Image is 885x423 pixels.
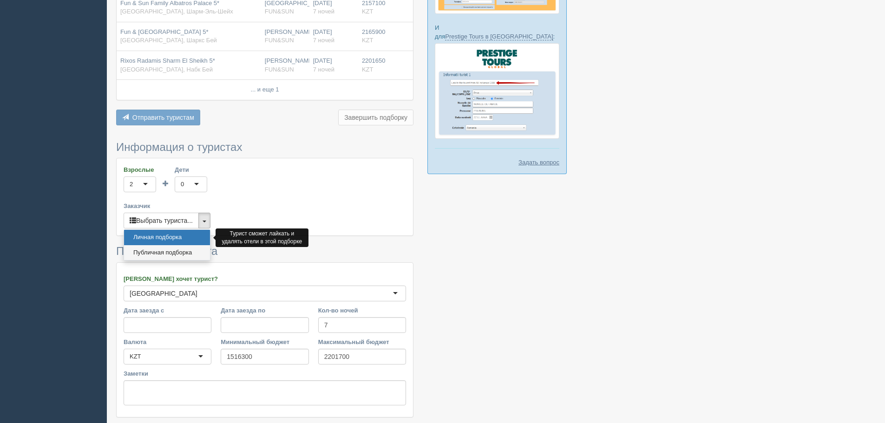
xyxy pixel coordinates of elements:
[124,165,156,174] label: Взрослые
[120,8,233,15] span: [GEOGRAPHIC_DATA], Шарм-Эль-Шейх
[265,57,306,74] div: [PERSON_NAME]
[124,274,406,283] label: [PERSON_NAME] хочет турист?
[130,289,197,298] div: [GEOGRAPHIC_DATA]
[313,66,334,73] span: 7 ночей
[130,180,133,189] div: 2
[124,230,210,245] a: Личная подборка
[265,37,294,44] span: FUN&SUN
[313,37,334,44] span: 7 ночей
[265,8,294,15] span: FUN&SUN
[116,141,413,153] h3: Информация о туристах
[120,66,213,73] span: [GEOGRAPHIC_DATA], Набк Бей
[117,80,413,100] td: ... и еще 1
[116,110,200,125] button: Отправить туристам
[120,37,217,44] span: [GEOGRAPHIC_DATA], Шаркс Бей
[362,28,386,35] span: 2165900
[313,57,354,74] div: [DATE]
[124,338,211,346] label: Валюта
[318,338,406,346] label: Максимальный бюджет
[362,37,374,44] span: KZT
[435,23,559,41] p: И для :
[181,180,184,189] div: 0
[265,28,306,45] div: [PERSON_NAME]
[124,213,199,228] button: Выбрать туриста...
[124,369,406,378] label: Заметки
[216,228,308,247] div: Турист сможет лайкать и удалять отели в этой подборке
[313,8,334,15] span: 7 ночей
[362,8,374,15] span: KZT
[318,306,406,315] label: Кол-во ночей
[124,306,211,315] label: Дата заезда с
[120,28,209,35] span: Fun & [GEOGRAPHIC_DATA] 5*
[124,245,210,260] a: Публичная подборка
[120,57,215,64] span: Rixos Radamis Sharm El Sheikh 5*
[518,158,559,167] a: Задать вопрос
[362,57,386,64] span: 2201650
[130,352,141,361] div: KZT
[318,317,406,333] input: 7-10 или 7,10,14
[221,338,308,346] label: Минимальный бюджет
[338,110,413,125] button: Завершить подборку
[362,66,374,73] span: KZT
[124,202,406,210] label: Заказчик
[445,33,553,40] a: Prestige Tours в [GEOGRAPHIC_DATA]
[116,245,217,257] span: Пожелания туриста
[221,306,308,315] label: Дата заезда по
[265,66,294,73] span: FUN&SUN
[175,165,207,174] label: Дети
[313,28,354,45] div: [DATE]
[435,43,559,139] img: prestige-tours-booking-form-crm-for-travel-agents.png
[132,114,194,121] span: Отправить туристам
